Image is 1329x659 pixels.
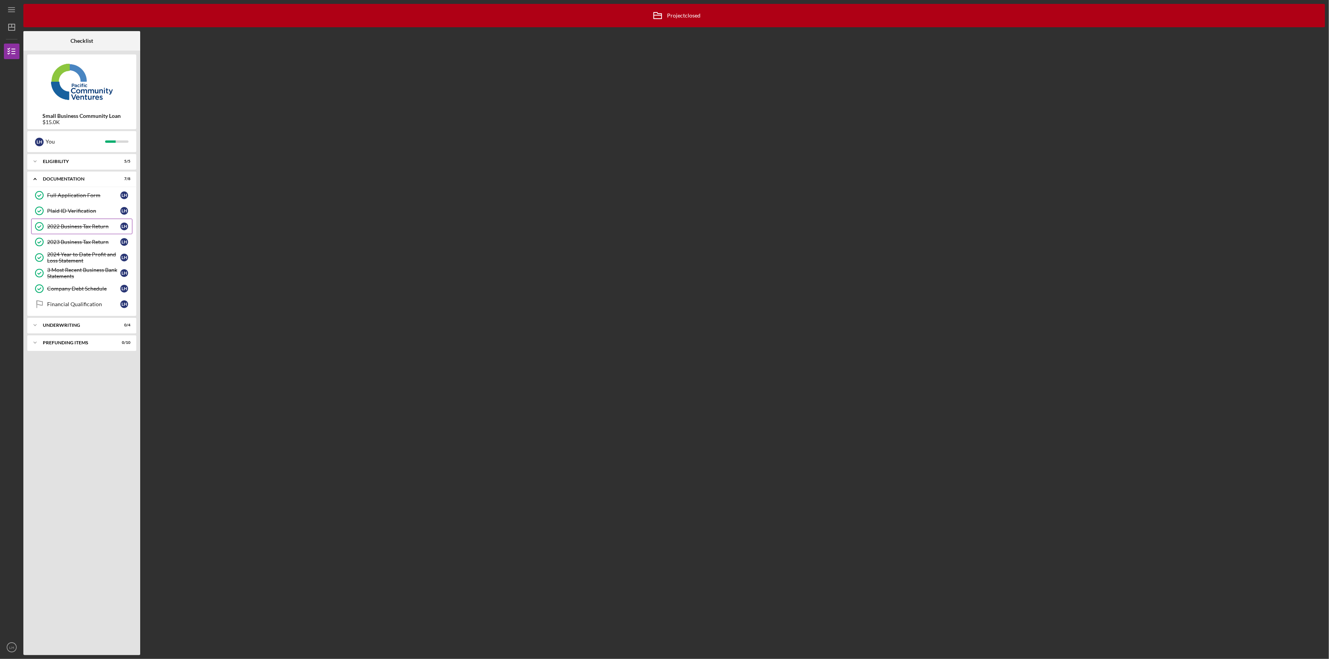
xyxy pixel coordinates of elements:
[120,223,128,230] div: L H
[648,6,701,25] div: Project closed
[43,177,111,181] div: Documentation
[31,250,132,265] a: 2024 Year to Date Profit and Loss StatementLH
[116,159,130,164] div: 5 / 5
[27,58,136,105] img: Product logo
[47,223,120,230] div: 2022 Business Tax Return
[47,239,120,245] div: 2023 Business Tax Return
[120,238,128,246] div: L H
[47,251,120,264] div: 2024 Year to Date Profit and Loss Statement
[70,38,93,44] b: Checklist
[35,138,44,146] div: L H
[31,219,132,234] a: 2022 Business Tax ReturnLH
[116,323,130,328] div: 0 / 4
[116,340,130,345] div: 0 / 10
[47,208,120,214] div: Plaid ID Verification
[116,177,130,181] div: 7 / 8
[47,286,120,292] div: Company Debt Schedule
[31,203,132,219] a: Plaid ID VerificationLH
[9,645,14,650] text: LH
[120,285,128,293] div: L H
[43,159,111,164] div: Eligibility
[47,192,120,198] div: Full Application Form
[31,265,132,281] a: 3 Most Recent Business Bank StatementsLH
[120,300,128,308] div: L H
[4,640,19,655] button: LH
[120,191,128,199] div: L H
[120,207,128,215] div: L H
[43,323,111,328] div: Underwriting
[31,296,132,312] a: Financial QualificationLH
[120,254,128,261] div: L H
[47,301,120,307] div: Financial Qualification
[43,340,111,345] div: Prefunding Items
[120,269,128,277] div: L H
[43,113,121,119] b: Small Business Community Loan
[31,188,132,203] a: Full Application FormLH
[47,267,120,279] div: 3 Most Recent Business Bank Statements
[31,234,132,250] a: 2023 Business Tax ReturnLH
[31,281,132,296] a: Company Debt ScheduleLH
[46,135,105,148] div: You
[43,119,121,125] div: $15.0K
